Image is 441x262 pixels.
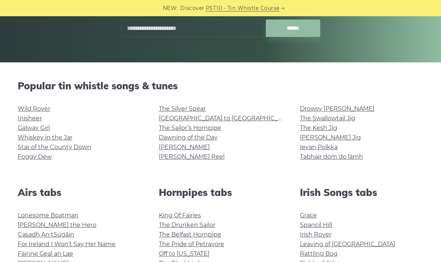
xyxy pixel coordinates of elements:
[159,134,218,141] a: Dawning of the Day
[180,4,205,13] span: Discover
[159,105,206,112] a: The Silver Spear
[300,115,355,122] a: The Swallowtail Jig
[300,124,337,131] a: The Kesh Jig
[300,212,317,219] a: Grace
[159,250,209,257] a: Off to [US_STATE]
[300,153,363,160] a: Tabhair dom do lámh
[18,153,52,160] a: Foggy Dew
[300,144,338,151] a: Ievan Polkka
[163,4,178,13] span: NEW:
[18,231,74,238] a: Casadh An tSúgáin
[159,212,201,219] a: King Of Fairies
[300,187,423,198] h2: Irish Songs tabs
[159,241,224,248] a: The Pride of Petravore
[159,153,225,160] a: [PERSON_NAME] Reel
[300,134,361,141] a: [PERSON_NAME] Jig
[159,144,210,151] a: [PERSON_NAME]
[18,134,72,141] a: Whiskey in the Jar
[18,187,141,198] h2: Airs tabs
[300,221,332,228] a: Spancil Hill
[18,221,96,228] a: [PERSON_NAME] the Hero
[18,105,50,112] a: Wild Rover
[206,4,280,13] a: PST10 - Tin Whistle Course
[18,250,73,257] a: Fáinne Geal an Lae
[159,124,221,131] a: The Sailor’s Hornpipe
[159,221,215,228] a: The Drunken Sailor
[18,124,50,131] a: Galway Girl
[300,250,338,257] a: Rattling Bog
[18,241,116,248] a: For Ireland I Won’t Say Her Name
[18,80,423,92] h2: Popular tin whistle songs & tunes
[159,231,221,238] a: The Belfast Hornpipe
[18,115,42,122] a: Inisheer
[300,231,331,238] a: Irish Rover
[159,115,295,122] a: [GEOGRAPHIC_DATA] to [GEOGRAPHIC_DATA]
[159,187,282,198] h2: Hornpipes tabs
[300,241,395,248] a: Leaving of [GEOGRAPHIC_DATA]
[300,105,375,112] a: Drowsy [PERSON_NAME]
[18,144,91,151] a: Star of the County Down
[18,212,78,219] a: Lonesome Boatman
